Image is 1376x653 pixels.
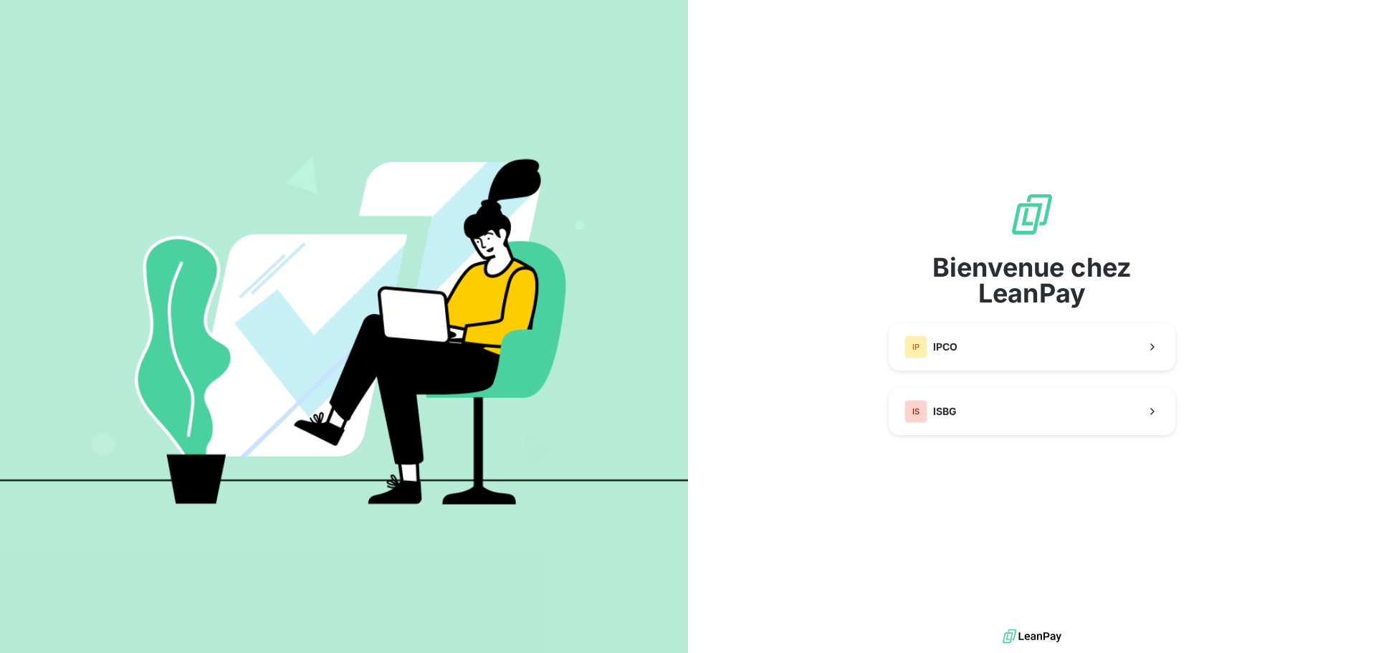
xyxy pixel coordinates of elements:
div: IS [904,400,927,423]
span: ISBG [933,404,957,419]
span: IPCO [933,340,957,354]
div: IP [904,335,927,358]
button: ISISBG [889,388,1175,435]
button: IPIPCO [889,323,1175,371]
span: Bienvenue chez LeanPay [889,254,1175,306]
img: logo [1003,626,1061,647]
img: logo sigle [1009,191,1055,237]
